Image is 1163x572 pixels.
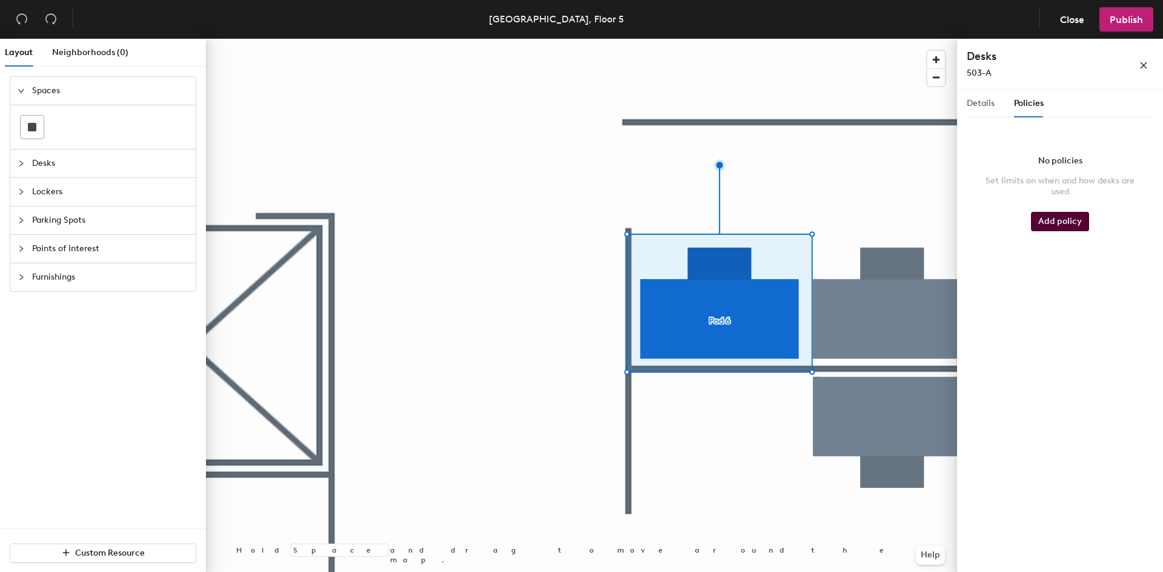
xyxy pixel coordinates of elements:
h4: Desks [967,48,1100,64]
div: Set limits on when and how desks are used [981,176,1139,197]
button: Help [916,545,945,565]
span: collapsed [18,217,25,224]
span: Close [1060,14,1084,25]
span: Furnishings [32,263,188,291]
span: collapsed [18,274,25,281]
span: undo [16,13,28,25]
span: Details [967,98,995,108]
span: collapsed [18,160,25,167]
button: Close [1050,7,1095,31]
span: Policies [1014,98,1044,108]
span: 503-A [967,68,992,78]
span: Desks [32,150,188,177]
div: No policies [1038,156,1082,166]
button: Add policy [1031,212,1089,231]
span: Points of Interest [32,235,188,263]
button: Custom Resource [10,544,196,563]
span: Neighborhoods (0) [52,47,128,58]
button: Redo (⌘ + ⇧ + Z) [39,7,63,31]
span: close [1139,61,1148,70]
div: [GEOGRAPHIC_DATA], Floor 5 [489,12,624,27]
span: expanded [18,87,25,94]
span: Publish [1110,14,1143,25]
span: Parking Spots [32,206,188,234]
span: Layout [5,47,33,58]
button: Publish [1099,7,1153,31]
span: collapsed [18,245,25,252]
button: Undo (⌘ + Z) [10,7,34,31]
span: Lockers [32,178,188,206]
span: collapsed [18,188,25,196]
span: Custom Resource [75,548,145,558]
span: Spaces [32,77,188,105]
